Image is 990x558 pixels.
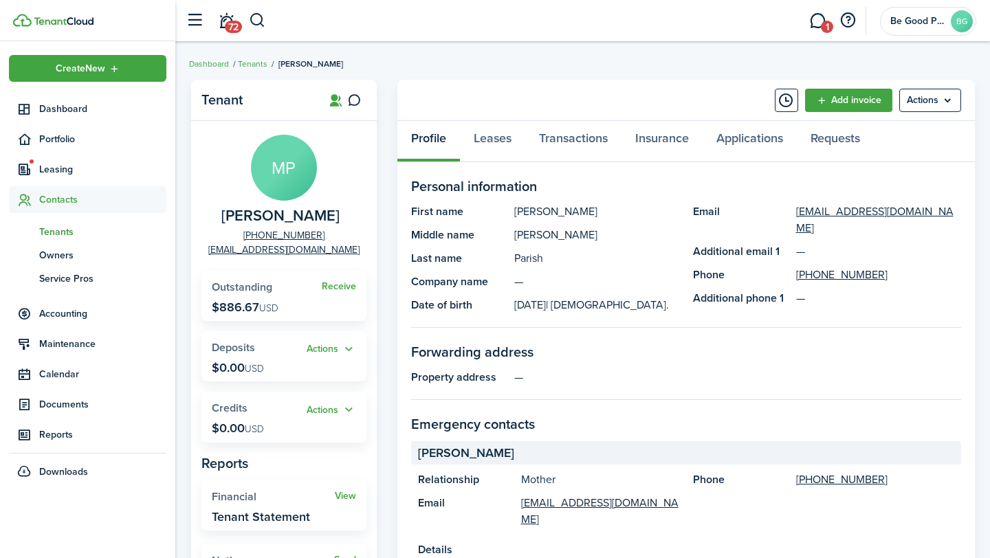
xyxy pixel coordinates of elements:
span: Matthew Parish [221,208,340,225]
panel-main-title: Middle name [411,227,507,243]
a: Add invoice [805,89,892,112]
img: TenantCloud [34,17,93,25]
panel-main-title: Additional email 1 [693,243,789,260]
a: [EMAIL_ADDRESS][DOMAIN_NAME] [208,243,360,257]
panel-main-title: Property address [411,369,507,386]
a: [PHONE_NUMBER] [243,228,324,243]
p: $886.67 [212,300,278,314]
span: USD [245,361,264,376]
panel-main-title: Details [418,542,954,558]
p: $0.00 [212,361,264,375]
span: USD [259,301,278,315]
widget-stats-description: Tenant Statement [212,510,310,524]
button: Search [249,9,266,32]
panel-main-description: Mother [521,471,679,488]
a: [EMAIL_ADDRESS][DOMAIN_NAME] [796,203,961,236]
panel-main-title: Email [418,495,514,528]
span: Portfolio [39,132,166,146]
span: Owners [39,248,166,263]
panel-main-section-title: Emergency contacts [411,414,961,434]
a: Notifications [213,3,239,38]
span: USD [245,422,264,436]
a: Applications [703,121,797,162]
avatar-text: BG [951,10,973,32]
a: Tenants [9,220,166,243]
a: Reports [9,421,166,448]
span: Maintenance [39,337,166,351]
panel-main-title: Relationship [418,471,514,488]
a: Messaging [804,3,830,38]
a: [PHONE_NUMBER] [796,471,888,488]
button: Open menu [307,342,356,357]
span: 72 [225,21,242,33]
p: $0.00 [212,421,264,435]
panel-main-title: Tenant [201,92,311,108]
avatar-text: MP [251,135,317,201]
a: Dashboard [9,96,166,122]
span: Service Pros [39,271,166,286]
panel-main-section-title: Personal information [411,176,961,197]
panel-main-section-title: Forwarding address [411,342,961,362]
button: Actions [307,402,356,418]
span: Calendar [39,367,166,381]
panel-main-description: Parish [514,250,679,267]
span: [PERSON_NAME] [418,444,514,462]
button: Open menu [9,55,166,82]
span: | [DEMOGRAPHIC_DATA]. [546,297,669,313]
panel-main-title: Date of birth [411,297,507,313]
panel-main-description: [DATE] [514,297,679,313]
a: View [335,491,356,502]
button: Open resource center [836,9,859,32]
span: Downloads [39,465,88,479]
button: Timeline [775,89,798,112]
span: Reports [39,427,166,442]
span: Documents [39,397,166,412]
panel-main-description: — [514,274,679,290]
a: Receive [322,281,356,292]
panel-main-title: First name [411,203,507,220]
span: Tenants [39,225,166,239]
button: Open menu [307,402,356,418]
panel-main-title: Company name [411,274,507,290]
span: [PERSON_NAME] [278,58,343,70]
panel-main-title: Last name [411,250,507,267]
span: Dashboard [39,102,166,116]
a: Tenants [238,58,267,70]
span: Contacts [39,192,166,207]
panel-main-description: — [514,369,961,386]
a: Service Pros [9,267,166,290]
img: TenantCloud [13,14,32,27]
panel-main-subtitle: Reports [201,453,366,473]
span: Leasing [39,162,166,177]
span: Be Good Property Management [890,16,945,26]
span: Credits [212,400,247,416]
span: Outstanding [212,279,272,295]
a: [EMAIL_ADDRESS][DOMAIN_NAME] [521,495,679,528]
span: Deposits [212,339,255,355]
panel-main-title: Additional phone 1 [693,290,789,306]
menu-btn: Actions [899,89,961,112]
button: Open menu [899,89,961,112]
a: Dashboard [189,58,229,70]
widget-stats-title: Financial [212,491,335,503]
span: 1 [821,21,833,33]
panel-main-title: Email [693,203,789,236]
a: Insurance [621,121,703,162]
span: Accounting [39,306,166,321]
button: Actions [307,342,356,357]
span: Create New [56,64,105,74]
panel-main-description: [PERSON_NAME] [514,227,679,243]
a: Leases [460,121,525,162]
a: Owners [9,243,166,267]
panel-main-description: [PERSON_NAME] [514,203,679,220]
button: Open sidebar [181,8,208,34]
panel-main-title: Phone [693,471,789,488]
a: Transactions [525,121,621,162]
a: [PHONE_NUMBER] [796,267,888,283]
a: Requests [797,121,874,162]
panel-main-title: Phone [693,267,789,283]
